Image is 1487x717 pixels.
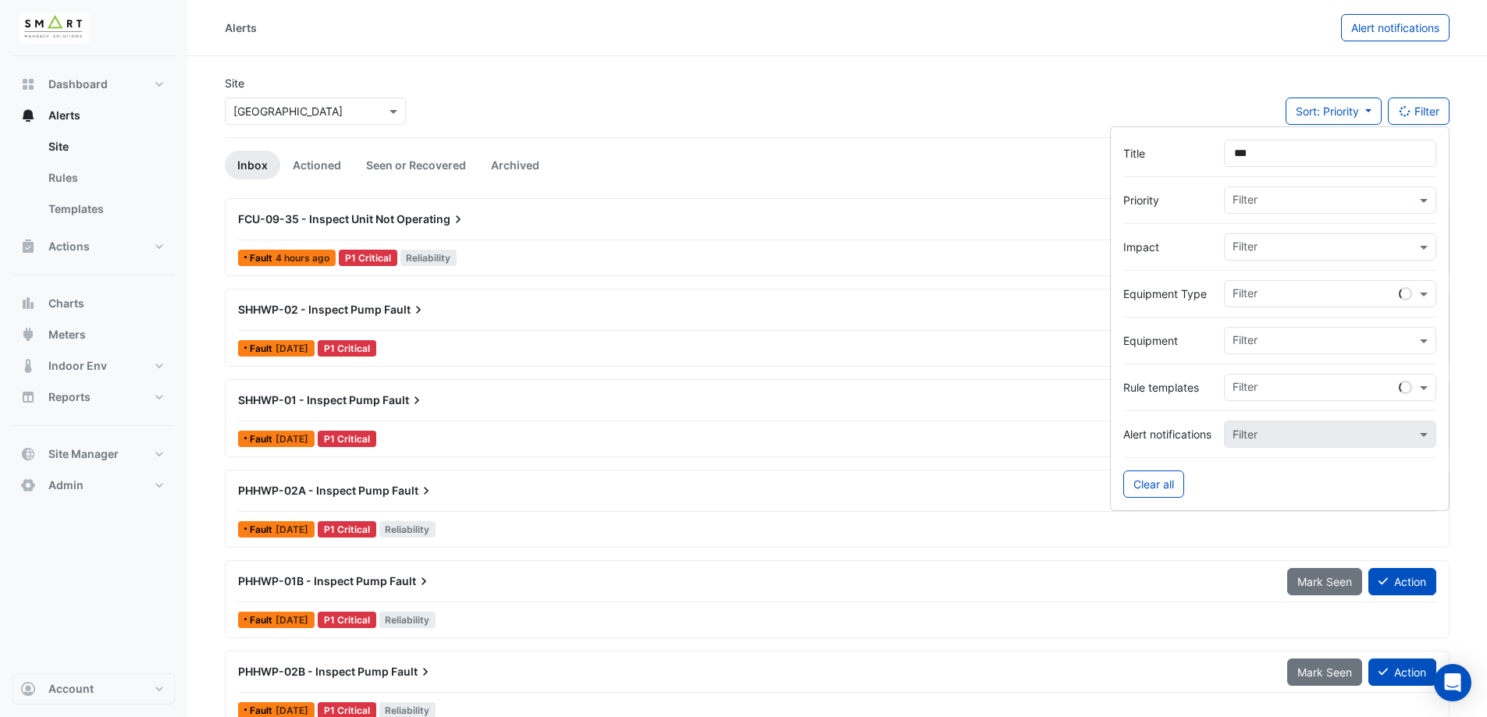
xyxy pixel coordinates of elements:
span: Fault [250,344,276,353]
label: Alert notifications [1123,426,1211,442]
span: PHHWP-01B - Inspect Pump [238,574,387,587]
span: PHHWP-02B - Inspect Pump [238,665,389,678]
a: Site [36,131,175,162]
span: FCU-09-35 - Inspect Unit Not [238,212,394,225]
span: Alert notifications [1351,21,1439,34]
app-icon: Meters [20,327,36,343]
div: Alerts [225,20,257,36]
label: Rule templates [1123,379,1211,396]
app-icon: Site Manager [20,446,36,462]
span: Tue 12-Aug-2025 15:15 BST [276,343,308,354]
span: Mark Seen [1297,666,1352,679]
label: Priority [1123,192,1211,208]
button: Action [1368,658,1436,686]
span: Reliability [400,250,457,266]
span: Sort: Priority [1296,105,1359,118]
button: Mark Seen [1287,568,1362,595]
span: Reliability [379,521,436,538]
span: Fault [384,302,426,318]
a: Rules [36,162,175,193]
button: Alerts [12,100,175,131]
div: Filter [1230,191,1258,211]
button: Alert notifications [1341,14,1450,41]
label: Impact [1123,239,1211,255]
span: Operating [397,211,466,227]
span: Fault [391,664,433,680]
div: P1 Critical [318,612,376,628]
span: Thu 14-Aug-2025 07:00 BST [276,252,329,264]
span: Meters [48,327,86,343]
span: Wed 06-Aug-2025 07:15 BST [276,524,308,535]
div: P1 Critical [318,340,376,357]
span: Wed 06-Aug-2025 07:15 BST [276,705,308,716]
button: Actions [12,231,175,262]
button: Clear all [1123,470,1184,498]
span: Fault [250,525,276,534]
span: Mark Seen [1297,575,1352,588]
button: Reports [12,382,175,413]
span: Actions [48,239,90,254]
span: Indoor Env [48,358,107,374]
div: Open Intercom Messenger [1434,664,1471,701]
span: Wed 06-Aug-2025 07:15 BST [276,614,308,626]
app-icon: Admin [20,477,36,493]
a: Seen or Recovered [354,151,478,179]
label: Equipment [1123,332,1211,349]
app-icon: Actions [20,239,36,254]
a: Templates [36,193,175,225]
button: Site Manager [12,438,175,470]
span: Fault [390,573,432,589]
span: Tue 12-Aug-2025 15:15 BST [276,433,308,445]
span: Fault [382,392,425,408]
app-icon: Indoor Env [20,358,36,374]
button: Indoor Env [12,350,175,382]
span: Account [48,681,94,697]
label: Equipment Type [1123,286,1211,302]
button: Mark Seen [1287,658,1362,686]
button: Charts [12,288,175,319]
span: SHHWP-01 - Inspect Pump [238,393,380,406]
app-icon: Reports [20,389,36,405]
span: Site Manager [48,446,119,462]
span: PHHWP-02A - Inspect Pump [238,484,390,497]
img: Company Logo [19,12,89,44]
span: Fault [250,254,276,263]
app-icon: Alerts [20,108,36,123]
div: P1 Critical [318,521,376,538]
div: Filter [1230,332,1258,352]
div: Filter [1230,238,1258,258]
a: Inbox [225,151,280,179]
span: Fault [250,435,276,444]
span: Reliability [379,612,436,628]
button: Account [12,673,175,705]
button: Action [1368,568,1436,595]
span: Fault [250,616,276,625]
button: Dashboard [12,69,175,100]
button: Sort: Priority [1286,98,1382,125]
a: Archived [478,151,552,179]
div: Filter [1230,285,1258,305]
app-icon: Dashboard [20,76,36,92]
span: Reports [48,389,91,405]
a: Actioned [280,151,354,179]
span: Admin [48,477,84,493]
div: Alerts [12,131,175,231]
label: Title [1123,145,1211,162]
div: Filter [1230,378,1258,399]
span: Dashboard [48,76,108,92]
span: Fault [392,483,434,499]
span: Fault [250,706,276,715]
span: Charts [48,296,84,311]
div: P1 Critical [339,250,397,266]
button: Admin [12,470,175,501]
span: SHHWP-02 - Inspect Pump [238,303,382,316]
button: Meters [12,319,175,350]
span: Alerts [48,108,80,123]
div: P1 Critical [318,431,376,447]
label: Site [225,75,244,91]
app-icon: Charts [20,296,36,311]
button: Filter [1388,98,1450,125]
